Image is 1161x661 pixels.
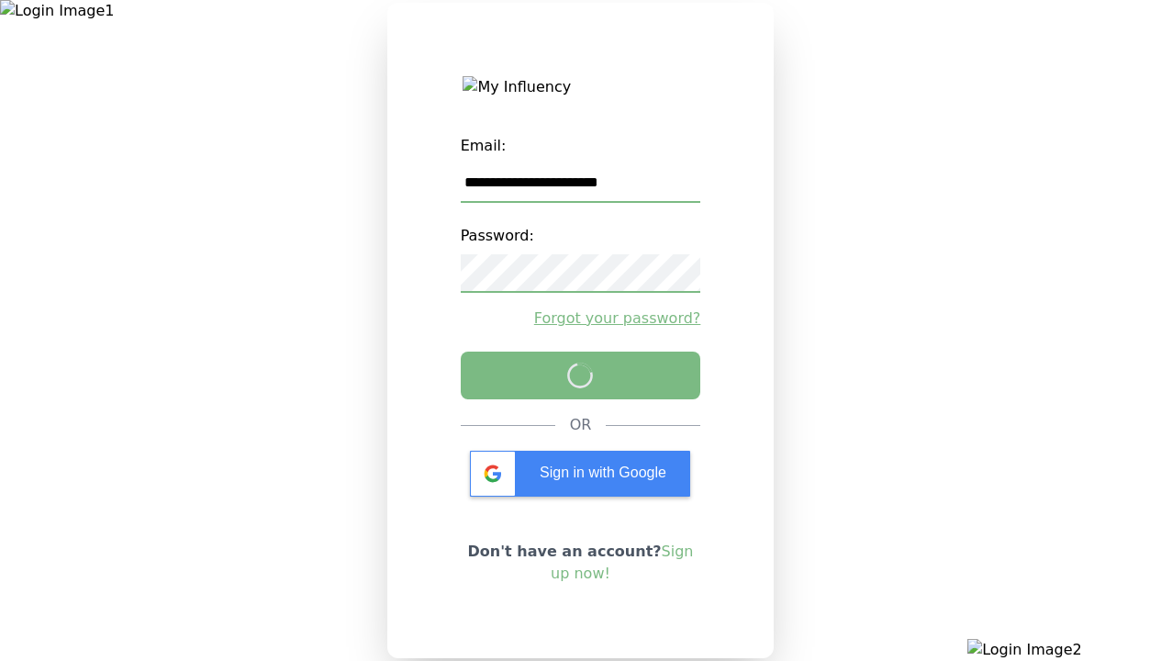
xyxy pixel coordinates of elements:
div: OR [570,414,592,436]
label: Email: [461,128,701,164]
img: My Influency [463,76,698,98]
p: Don't have an account? [461,541,701,585]
img: Login Image2 [967,639,1161,661]
label: Password: [461,218,701,254]
span: Sign in with Google [540,465,666,480]
a: Forgot your password? [461,308,701,330]
div: Sign in with Google [470,451,690,497]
